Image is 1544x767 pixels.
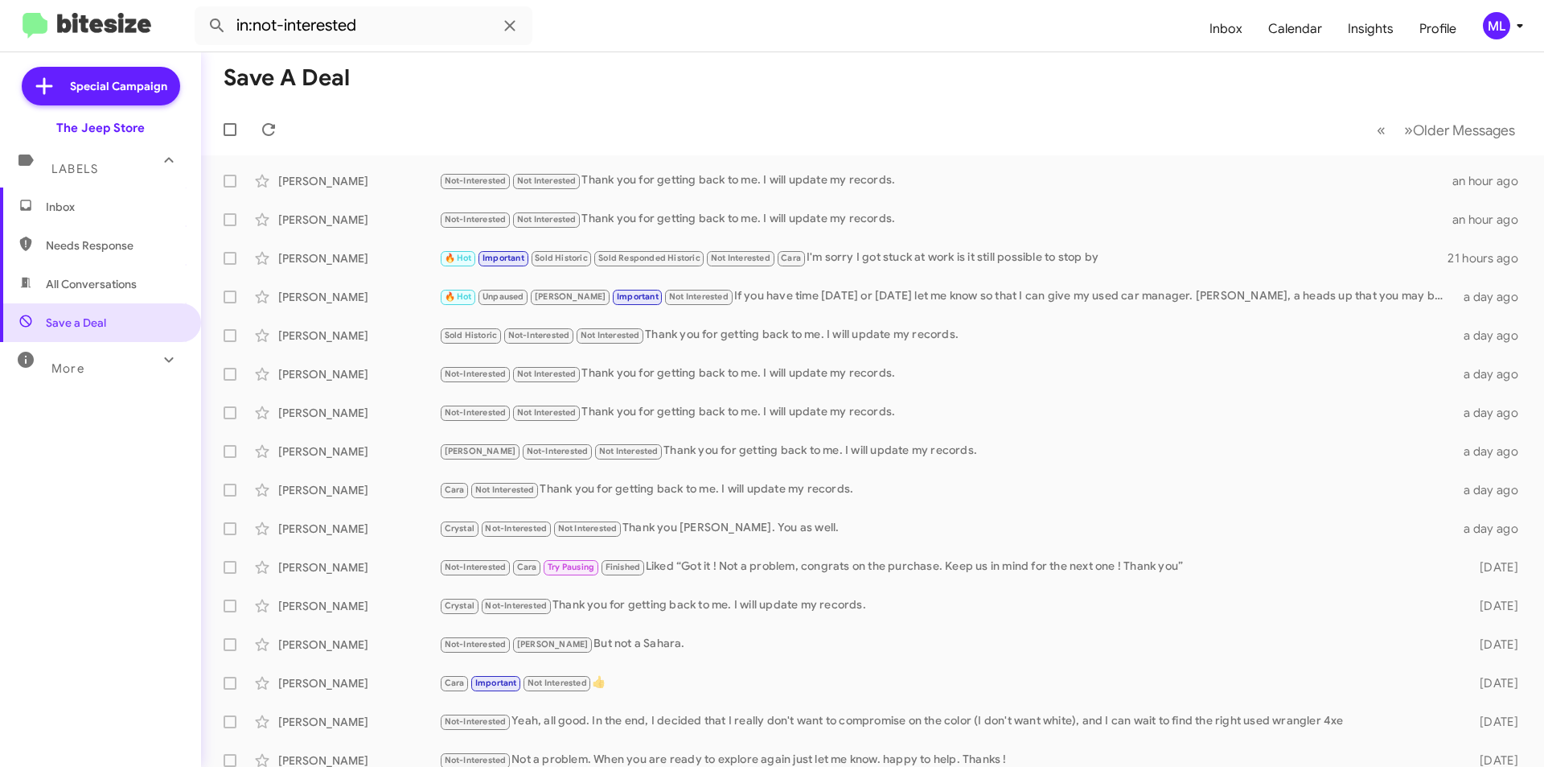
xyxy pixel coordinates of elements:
span: Not-Interested [445,175,507,186]
span: Sold Responded Historic [598,253,700,263]
span: Cara [517,562,537,572]
div: ML [1483,12,1510,39]
span: Crystal [445,523,474,534]
span: Not-Interested [445,562,507,572]
div: an hour ago [1452,173,1531,189]
div: Liked “Got it ! Not a problem, congrats on the purchase. Keep us in mind for the next one ! Thank... [439,558,1454,576]
a: Insights [1335,6,1406,52]
span: Labels [51,162,98,176]
div: I'm sorry I got stuck at work is it still possible to stop by [439,249,1447,267]
div: [DATE] [1454,714,1531,730]
input: Search [195,6,532,45]
div: [PERSON_NAME] [278,289,439,305]
span: Not Interested [581,330,640,340]
div: [DATE] [1454,637,1531,653]
span: Sold Historic [445,330,498,340]
div: Thank you for getting back to me. I will update my records. [439,210,1452,229]
div: [PERSON_NAME] [278,598,439,614]
span: Not Interested [669,291,729,302]
a: Special Campaign [22,67,180,105]
span: Finished [606,562,641,572]
div: Thank you [PERSON_NAME]. You as well. [439,519,1454,538]
div: a day ago [1454,521,1531,537]
div: a day ago [1454,443,1531,460]
span: [PERSON_NAME] [445,446,516,456]
div: 21 hours ago [1447,250,1531,266]
span: All Conversations [46,276,137,292]
a: Inbox [1197,6,1255,52]
span: 🔥 Hot [445,253,472,263]
div: a day ago [1454,328,1531,344]
button: Next [1394,113,1525,146]
div: an hour ago [1452,212,1531,228]
div: [PERSON_NAME] [278,405,439,421]
span: Not-Interested [485,523,547,534]
span: Inbox [46,199,183,215]
div: [PERSON_NAME] [278,675,439,691]
div: [PERSON_NAME] [278,637,439,653]
span: Cara [445,678,465,688]
div: Thank you for getting back to me. I will update my records. [439,480,1454,499]
span: Not Interested [517,407,577,418]
div: Thank you for getting back to me. I will update my records. [439,442,1454,460]
span: [PERSON_NAME] [535,291,606,302]
div: [PERSON_NAME] [278,482,439,498]
div: Yeah, all good. In the end, I decided that I really don't want to compromise on the color (I don'... [439,712,1454,731]
span: Older Messages [1413,122,1515,139]
div: [DATE] [1454,598,1531,614]
span: Not-Interested [445,716,507,727]
div: Thank you for getting back to me. I will update my records. [439,326,1454,344]
span: « [1377,120,1386,140]
button: Previous [1367,113,1395,146]
span: Not-Interested [527,446,589,456]
span: Not Interested [599,446,659,456]
span: Not-Interested [445,407,507,418]
span: » [1404,120,1413,140]
div: Thank you for getting back to me. I will update my records. [439,365,1454,383]
span: Not-Interested [485,600,547,611]
div: Thank you for getting back to me. I will update my records. [439,171,1452,190]
div: [PERSON_NAME] [278,559,439,575]
div: [PERSON_NAME] [278,521,439,537]
div: [PERSON_NAME] [278,250,439,266]
span: Not Interested [517,175,577,186]
div: But not a Sahara. [439,635,1454,654]
span: Not Interested [517,214,577,225]
div: [PERSON_NAME] [278,443,439,460]
button: ML [1469,12,1526,39]
div: [PERSON_NAME] [278,714,439,730]
span: Unpaused [482,291,524,302]
div: 👍 [439,674,1454,692]
span: Special Campaign [70,78,167,94]
span: Not-Interested [445,639,507,649]
a: Calendar [1255,6,1335,52]
h1: Save a Deal [224,65,350,91]
span: Important [475,678,517,688]
div: [PERSON_NAME] [278,173,439,189]
div: a day ago [1454,289,1531,305]
span: Not Interested [558,523,618,534]
div: The Jeep Store [56,120,145,136]
span: Not Interested [711,253,770,263]
span: Important [617,291,659,302]
span: Not-Interested [445,214,507,225]
div: [PERSON_NAME] [278,328,439,344]
span: Cara [445,485,465,495]
span: Not-Interested [445,369,507,379]
div: a day ago [1454,366,1531,382]
div: Thank you for getting back to me. I will update my records. [439,403,1454,422]
span: Needs Response [46,237,183,254]
nav: Page navigation example [1368,113,1525,146]
span: Not Interested [517,369,577,379]
span: Important [482,253,524,263]
span: More [51,361,84,376]
span: Cara [781,253,801,263]
div: [PERSON_NAME] [278,366,439,382]
span: Not Interested [528,678,587,688]
a: Profile [1406,6,1469,52]
span: Sold Historic [535,253,588,263]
